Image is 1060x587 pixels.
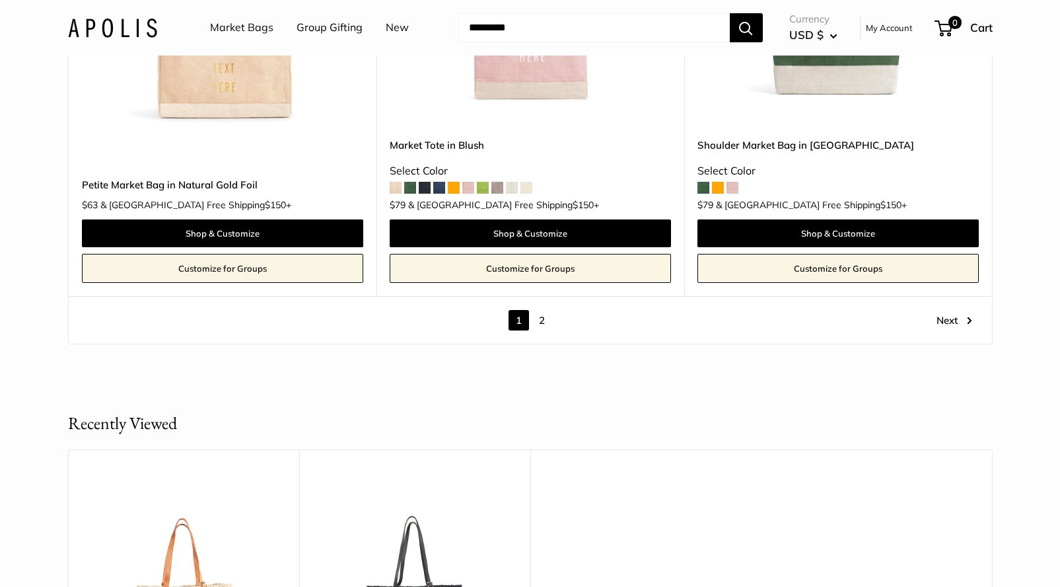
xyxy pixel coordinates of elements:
[948,16,961,29] span: 0
[82,219,363,247] a: Shop & Customize
[730,13,763,42] button: Search
[210,18,273,38] a: Market Bags
[265,199,286,211] span: $150
[82,254,363,283] a: Customize for Groups
[697,137,979,153] a: Shoulder Market Bag in [GEOGRAPHIC_DATA]
[82,177,363,192] a: Petite Market Bag in Natural Gold Foil
[573,199,594,211] span: $150
[697,199,713,211] span: $79
[970,20,993,34] span: Cart
[697,219,979,247] a: Shop & Customize
[390,219,671,247] a: Shop & Customize
[390,199,406,211] span: $79
[390,254,671,283] a: Customize for Groups
[390,137,671,153] a: Market Tote in Blush
[100,200,291,210] span: & [GEOGRAPHIC_DATA] Free Shipping +
[408,200,599,210] span: & [GEOGRAPHIC_DATA] Free Shipping +
[82,199,98,211] span: $63
[509,310,529,331] span: 1
[789,10,837,28] span: Currency
[936,17,993,38] a: 0 Cart
[532,310,552,331] a: 2
[789,24,837,46] button: USD $
[866,20,913,36] a: My Account
[68,411,177,436] h2: Recently Viewed
[880,199,901,211] span: $150
[458,13,730,42] input: Search...
[386,18,409,38] a: New
[697,161,979,181] div: Select Color
[789,28,824,42] span: USD $
[697,254,979,283] a: Customize for Groups
[936,310,972,331] a: Next
[716,200,907,210] span: & [GEOGRAPHIC_DATA] Free Shipping +
[68,18,157,37] img: Apolis
[297,18,363,38] a: Group Gifting
[390,161,671,181] div: Select Color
